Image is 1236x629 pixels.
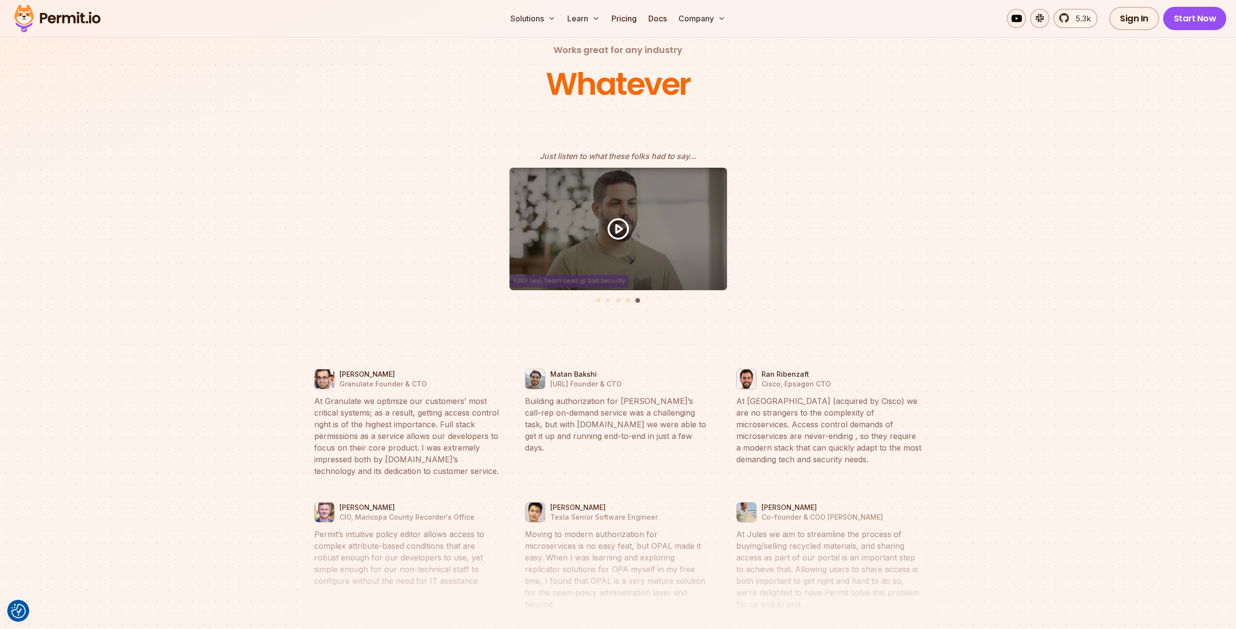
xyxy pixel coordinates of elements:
p: [PERSON_NAME] [762,503,883,512]
p: Co-founder & COO [PERSON_NAME] [762,512,883,522]
a: Pricing [608,9,641,28]
button: Go to slide 4 [626,298,630,302]
blockquote: Building authorization for [PERSON_NAME]’s call-rep on-demand service was a challenging task, but... [525,395,711,454]
button: Yakir Levi, Team Lead at Salt.Security recommendation [307,168,929,290]
p: Granulate Founder & CTO [339,379,427,389]
img: Jean Philippe Boul | Co-founder & COO Jules AI [737,500,756,525]
img: Hongbo Miao | Tesla Senior Software Engineer [525,500,545,525]
img: Revisit consent button [11,604,26,618]
img: Permit logo [10,2,105,35]
div: Whatever [546,65,691,104]
img: Matan Bakshi | Buzzer.ai Founder & CTO [525,367,545,392]
p: Tesla Senior Software Engineer [550,512,658,522]
img: Tal Saiag | Granulate Founder & CTO [315,367,334,392]
p: CIO, Maricopa County Recorder's Office [339,512,474,522]
p: [PERSON_NAME] [339,503,474,512]
button: Consent Preferences [11,604,26,618]
blockquote: At [GEOGRAPHIC_DATA] (acquired by Cisco) we are no strangers to the complexity of microservices. ... [736,395,922,465]
button: Go to slide 2 [606,298,610,302]
blockquote: Moving to modern authorization for microservices is no easy feat, but OPAL made it easy. When I w... [525,528,711,610]
button: Go to slide 5 [635,298,640,303]
a: Start Now [1163,7,1227,30]
p: [PERSON_NAME] [550,503,658,512]
span: 5.3k [1070,13,1091,24]
p: [URL] Founder & CTO [550,379,622,389]
a: Sign In [1109,7,1159,30]
img: Ran Ribenzaft | Cisco, Epsagon CTO [737,367,756,392]
blockquote: At Granulate we optimize our customers’ most critical systems; as a result, getting access contro... [314,395,500,477]
blockquote: At Jules we aim to streamline the process of buying/selling recycled materials, and sharing acces... [736,528,922,610]
p: [PERSON_NAME] [339,369,427,379]
p: Matan Bakshi [550,369,622,379]
button: Learn [563,9,604,28]
button: Go to slide 1 [596,298,600,302]
h2: Works great for any industry [554,43,682,57]
p: Cisco, Epsagon CTO [762,379,831,389]
p: Ran Ribenzaft [762,369,831,379]
div: Testimonials [307,168,929,308]
blockquote: Permit’s intuitive policy editor allows access to complex attribute-based conditions that are rob... [314,528,500,587]
p: Just listen to what these folks had to say... [540,150,696,162]
a: Docs [644,9,671,28]
ul: Select a slide to show [307,289,929,304]
button: Solutions [507,9,559,28]
button: Go to slide 3 [616,298,620,302]
img: Nate Young | CIO, Maricopa County Recorder's Office [315,500,334,525]
button: Company [675,9,729,28]
li: 5 of 5 [307,168,929,293]
a: 5.3k [1053,9,1098,28]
